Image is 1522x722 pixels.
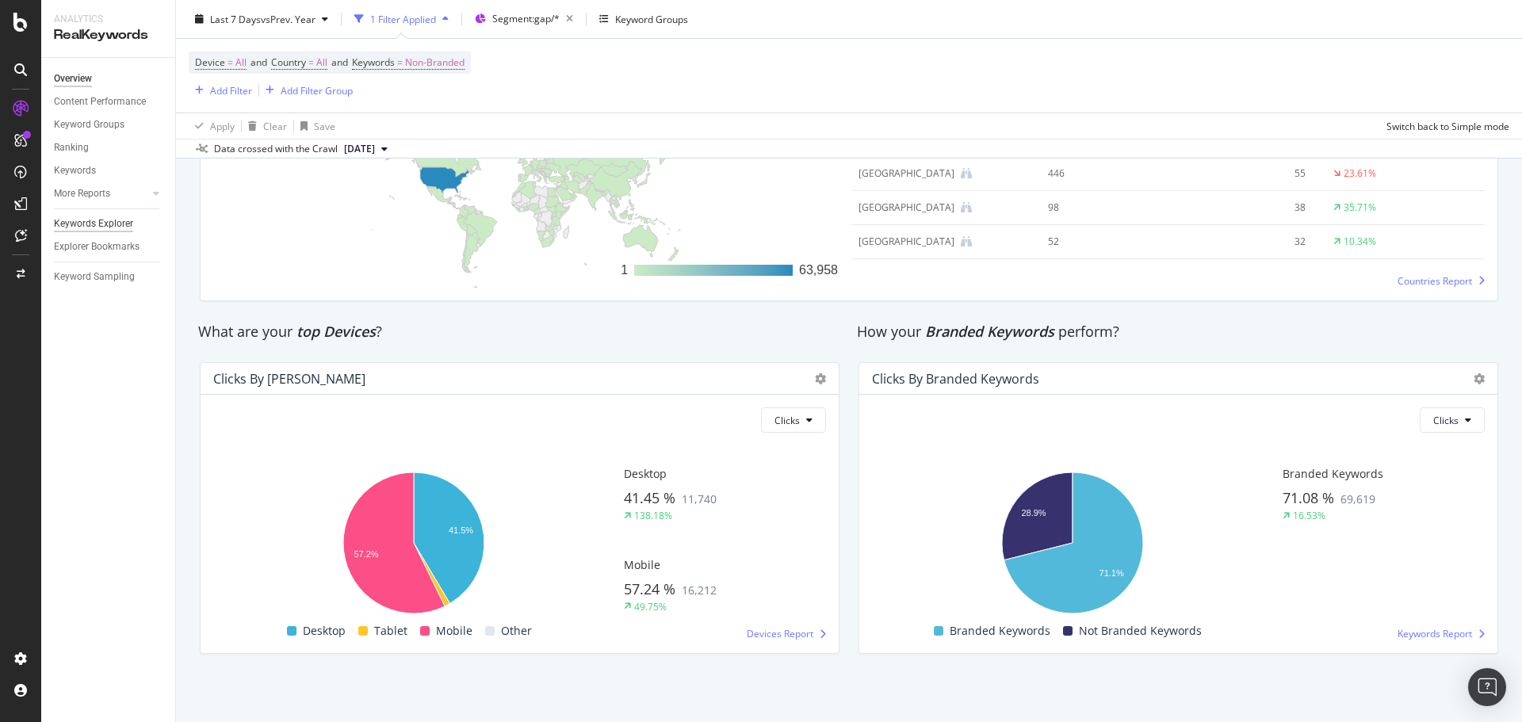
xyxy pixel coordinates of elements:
span: 2025 Sep. 10th [344,142,375,156]
a: Countries Report [1398,274,1485,288]
div: Apply [210,119,235,132]
span: 11,740 [682,491,717,506]
span: Mobile [436,621,472,640]
text: 71.1% [1099,568,1124,578]
div: Save [314,119,335,132]
text: 41.5% [449,525,473,534]
span: Not Branded Keywords [1079,621,1202,640]
div: Data crossed with the Crawl [214,142,338,156]
div: Overview [54,71,92,87]
div: 446 [1048,166,1150,181]
span: Desktop [303,621,346,640]
div: 16.53% [1293,509,1325,522]
span: 69,619 [1340,491,1375,506]
button: 1 Filter Applied [348,6,455,32]
span: Last 7 Days [210,12,261,25]
text: 57.2% [354,548,378,558]
div: 38 [1175,201,1306,215]
div: 1 Filter Applied [370,12,436,25]
span: and [331,55,348,69]
div: Pakistan [859,201,954,215]
div: A chart. [213,464,614,621]
div: Keyword Groups [615,12,688,25]
span: Tablet [374,621,407,640]
button: Segment:gap/* [468,6,579,32]
span: 71.08 % [1283,488,1334,507]
span: All [235,52,247,74]
span: 57.24 % [624,579,675,598]
a: Explorer Bookmarks [54,239,164,255]
a: Content Performance [54,94,164,110]
div: Ranking [54,139,89,156]
text: 28.9% [1021,507,1046,517]
div: Content Performance [54,94,146,110]
button: Add Filter [189,81,252,100]
a: Keyword Groups [54,117,164,133]
a: Keywords Explorer [54,216,164,232]
button: Clear [242,113,287,139]
a: More Reports [54,185,148,202]
button: Clicks [761,407,826,433]
div: Clicks by [PERSON_NAME] [213,371,365,387]
a: Keywords [54,162,164,179]
span: = [228,55,233,69]
div: 35.71% [1344,201,1376,215]
div: 1 [621,261,628,280]
button: Switch back to Simple mode [1380,113,1509,139]
div: Clear [263,119,287,132]
span: = [308,55,314,69]
div: Mexico [859,235,954,249]
div: 10.34% [1344,235,1376,249]
div: Keyword Groups [54,117,124,133]
div: What are your ? [198,322,841,342]
span: All [316,52,327,74]
button: Last 7 DaysvsPrev. Year [189,6,335,32]
span: Branded Keywords [925,322,1054,341]
div: Explorer Bookmarks [54,239,140,255]
button: Save [294,113,335,139]
span: Other [501,621,532,640]
div: Analytics [54,13,163,26]
a: Ranking [54,139,164,156]
span: top Devices [296,322,376,341]
div: 49.75% [634,600,667,613]
div: 98 [1048,201,1150,215]
span: and [250,55,267,69]
div: Add Filter [210,83,252,97]
span: = [397,55,403,69]
button: Add Filter Group [259,81,353,100]
span: Desktop [624,466,667,481]
span: Non-Branded [405,52,465,74]
div: 32 [1175,235,1306,249]
a: Devices Report [747,627,826,640]
span: 41.45 % [624,488,675,507]
span: Branded Keywords [950,621,1050,640]
span: Countries Report [1398,274,1472,288]
a: Keywords Report [1398,627,1485,640]
div: Keyword Sampling [54,269,135,285]
div: Keywords Explorer [54,216,133,232]
div: Open Intercom Messenger [1468,668,1506,706]
div: 52 [1048,235,1150,249]
div: Clicks By Branded Keywords [872,371,1039,387]
span: Device [195,55,225,69]
span: Clicks [774,414,800,427]
button: Clicks [1420,407,1485,433]
span: Clicks [1433,414,1459,427]
span: Mobile [624,557,660,572]
div: Add Filter Group [281,83,353,97]
div: 55 [1175,166,1306,181]
div: More Reports [54,185,110,202]
span: Keywords [352,55,395,69]
span: Country [271,55,306,69]
span: 16,212 [682,583,717,598]
span: vs Prev. Year [261,12,315,25]
div: 63,958 [799,261,838,280]
div: 23.61% [1344,166,1376,181]
svg: A chart. [872,464,1272,621]
div: 138.18% [634,509,672,522]
button: Apply [189,113,235,139]
a: Overview [54,71,164,87]
span: Segment: gap/* [492,12,560,25]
